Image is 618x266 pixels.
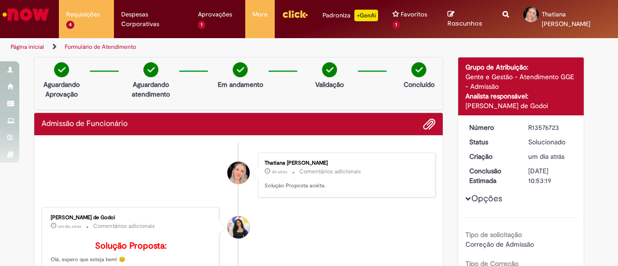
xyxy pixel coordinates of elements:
[198,10,232,19] span: Aprovações
[51,215,211,221] div: [PERSON_NAME] de Godoi
[448,19,482,28] span: Rascunhos
[121,10,184,29] span: Despesas Corporativas
[58,224,81,229] span: um dia atrás
[323,10,378,21] div: Padroniza
[528,166,573,185] div: [DATE] 10:53:19
[42,120,127,128] h2: Admissão de Funcionário Histórico de tíquete
[465,72,577,91] div: Gente e Gestão - Atendimento GGE - Admissão
[465,62,577,72] div: Grupo de Atribuição:
[272,169,287,175] time: 30/09/2025 11:05:08
[465,240,534,249] span: Correção de Admissão
[65,43,136,51] a: Formulário de Atendimento
[93,222,155,230] small: Comentários adicionais
[393,21,400,29] span: 1
[465,101,577,111] div: [PERSON_NAME] de Godoi
[11,43,44,51] a: Página inicial
[423,118,435,130] button: Adicionar anexos
[465,91,577,101] div: Analista responsável:
[38,80,85,99] p: Aguardando Aprovação
[143,62,158,77] img: check-circle-green.png
[58,224,81,229] time: 29/09/2025 13:12:24
[528,152,573,161] div: 29/09/2025 12:58:46
[528,137,573,147] div: Solucionado
[299,168,361,176] small: Comentários adicionais
[54,62,69,77] img: check-circle-green.png
[448,10,488,28] a: Rascunhos
[411,62,426,77] img: check-circle-green.png
[462,152,521,161] dt: Criação
[265,160,425,166] div: Thatiana [PERSON_NAME]
[233,62,248,77] img: check-circle-green.png
[528,152,564,161] span: um dia atrás
[265,182,425,190] p: Solução Proposta aceita.
[404,80,435,89] p: Concluído
[322,62,337,77] img: check-circle-green.png
[227,216,250,238] div: Ana Santos de Godoi
[127,80,174,99] p: Aguardando atendimento
[528,123,573,132] div: R13576723
[66,21,74,29] span: 4
[7,38,405,56] ul: Trilhas de página
[462,123,521,132] dt: Número
[462,166,521,185] dt: Conclusão Estimada
[282,7,308,21] img: click_logo_yellow_360x200.png
[465,230,522,239] b: Tipo de solicitação
[1,5,51,24] img: ServiceNow
[542,10,590,28] span: Thatiana [PERSON_NAME]
[227,162,250,184] div: Thatiana Vitorino Castro Pereira
[218,80,263,89] p: Em andamento
[272,169,287,175] span: 4h atrás
[253,10,267,19] span: More
[354,10,378,21] p: +GenAi
[462,137,521,147] dt: Status
[315,80,344,89] p: Validação
[66,10,100,19] span: Requisições
[95,240,167,252] b: Solução Proposta:
[401,10,427,19] span: Favoritos
[528,152,564,161] time: 29/09/2025 12:58:46
[198,21,205,29] span: 1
